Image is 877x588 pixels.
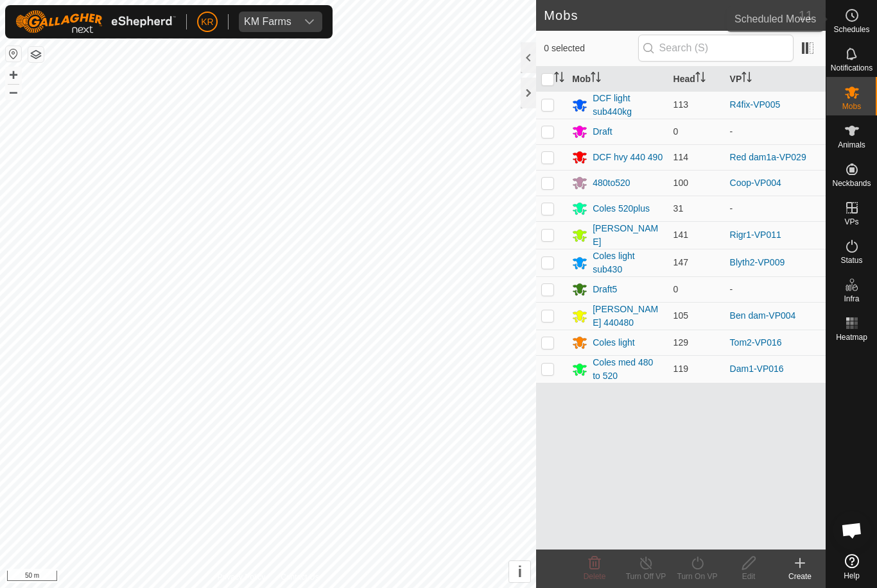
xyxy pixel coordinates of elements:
[673,284,679,294] span: 0
[774,571,826,582] div: Create
[838,141,865,149] span: Animals
[672,571,723,582] div: Turn On VP
[6,46,21,62] button: Reset Map
[509,561,530,582] button: i
[517,563,522,580] span: i
[673,310,688,321] span: 105
[730,152,806,162] a: Red dam1a-VP029
[6,67,21,83] button: +
[281,571,318,583] a: Contact Us
[844,572,860,580] span: Help
[833,26,869,33] span: Schedules
[725,196,826,221] td: -
[831,64,873,72] span: Notifications
[584,572,606,581] span: Delete
[673,364,688,374] span: 119
[730,337,782,348] a: Tom2-VP016
[673,230,688,240] span: 141
[836,333,867,341] span: Heatmap
[730,178,781,188] a: Coop-VP004
[725,67,826,92] th: VP
[832,180,871,187] span: Neckbands
[725,119,826,144] td: -
[6,84,21,99] button: –
[593,151,663,164] div: DCF hvy 440 490
[593,249,663,276] div: Coles light sub430
[28,47,44,62] button: Map Layers
[673,99,688,110] span: 113
[833,511,871,550] div: Open chat
[201,15,213,29] span: KR
[297,12,322,32] div: dropdown trigger
[593,202,650,215] div: Coles 520plus
[593,92,663,119] div: DCF light sub440kg
[673,337,688,348] span: 129
[544,8,799,23] h2: Mobs
[593,336,634,349] div: Coles light
[593,356,663,383] div: Coles med 480 to 520
[638,35,794,62] input: Search (S)
[840,256,862,264] span: Status
[554,74,564,84] p-sorticon: Activate to sort
[742,74,752,84] p-sorticon: Activate to sort
[591,74,601,84] p-sorticon: Activate to sort
[15,10,176,33] img: Gallagher Logo
[730,257,785,267] a: Blyth2-VP009
[544,42,638,55] span: 0 selected
[567,67,668,92] th: Mob
[842,103,861,110] span: Mobs
[593,125,612,139] div: Draft
[673,126,679,137] span: 0
[826,549,877,585] a: Help
[799,6,813,25] span: 11
[218,571,266,583] a: Privacy Policy
[239,12,297,32] span: KM Farms
[244,17,291,27] div: KM Farms
[695,74,706,84] p-sorticon: Activate to sort
[673,178,688,188] span: 100
[723,571,774,582] div: Edit
[593,222,663,249] div: [PERSON_NAME]
[725,276,826,302] td: -
[673,257,688,267] span: 147
[844,295,859,303] span: Infra
[730,310,796,321] a: Ben dam-VP004
[668,67,725,92] th: Head
[730,230,781,240] a: Rigr1-VP011
[593,176,630,190] div: 480to520
[730,99,781,110] a: R4fix-VP005
[673,152,688,162] span: 114
[844,218,858,226] span: VPs
[673,203,684,214] span: 31
[730,364,784,374] a: Dam1-VP016
[593,303,663,330] div: [PERSON_NAME] 440480
[593,283,617,296] div: Draft5
[620,571,672,582] div: Turn Off VP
